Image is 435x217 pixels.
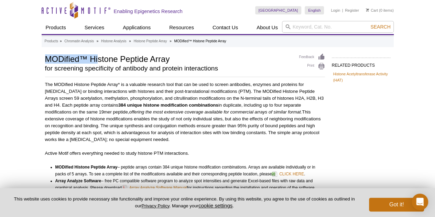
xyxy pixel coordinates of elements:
[299,53,325,61] a: Feedback
[118,102,218,108] strong: 384 unique histone modification combinations
[64,38,94,44] a: Chromatin Analysis
[174,39,226,43] li: MODified™ Histone Peptide Array
[370,24,390,30] span: Search
[272,170,304,178] a: CLICK HERE
[331,8,340,13] a: Login
[55,164,319,177] li: – peptide arrays contain 384 unique histone modification combinations. Arrays are available indiv...
[255,6,302,14] a: [GEOGRAPHIC_DATA]
[165,21,198,34] a: Resources
[170,39,172,43] li: »
[45,81,325,143] p: The MODified Histone Peptide Array* is a valuable research tool that can be used to screen antibo...
[332,57,390,70] h2: RELATED PRODUCTS
[198,203,232,208] button: cookie settings
[42,21,70,34] a: Products
[299,63,325,70] a: Print
[129,109,302,115] i: offering the most extensive coverage available for commercial arrays of similar format.
[366,8,378,13] a: Cart
[114,8,183,14] h2: Enabling Epigenetics Research
[252,21,282,34] a: About Us
[55,165,118,170] strong: MODified Histone Peptide Array
[342,6,343,14] li: |
[80,21,109,34] a: Services
[45,150,325,157] p: Active Motif offers everything needed to study histone PTM interactions.
[55,178,101,183] strong: Array Analyze Software
[55,177,319,198] li: – free PC compatible software program to analyze spot intensities and generate Excel-based files ...
[97,39,99,43] li: »
[134,38,167,44] a: Histone Peptide Array
[11,196,358,209] p: This website uses cookies to provide necessary site functionality and improve your online experie...
[60,39,62,43] li: »
[119,21,155,34] a: Applications
[208,21,242,34] a: Contact Us
[45,65,292,72] h2: for screening specificity of antibody and protein interactions
[122,184,187,192] a: Array Analyze Software Manual
[366,8,369,12] img: Your Cart
[368,24,392,30] button: Search
[369,198,424,211] button: Got it!
[45,38,58,44] a: Products
[305,6,324,14] a: English
[141,203,169,208] a: Privacy Policy
[101,38,126,44] a: Histone Analysis
[333,71,389,83] a: Histone Acetyltransferase Activity (HAT)
[282,21,394,33] input: Keyword, Cat. No.
[129,39,131,43] li: »
[412,194,428,210] div: Open Intercom Messenger
[366,6,394,14] li: (0 items)
[45,53,292,64] h1: MODified™ Histone Peptide Array
[345,8,359,13] a: Register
